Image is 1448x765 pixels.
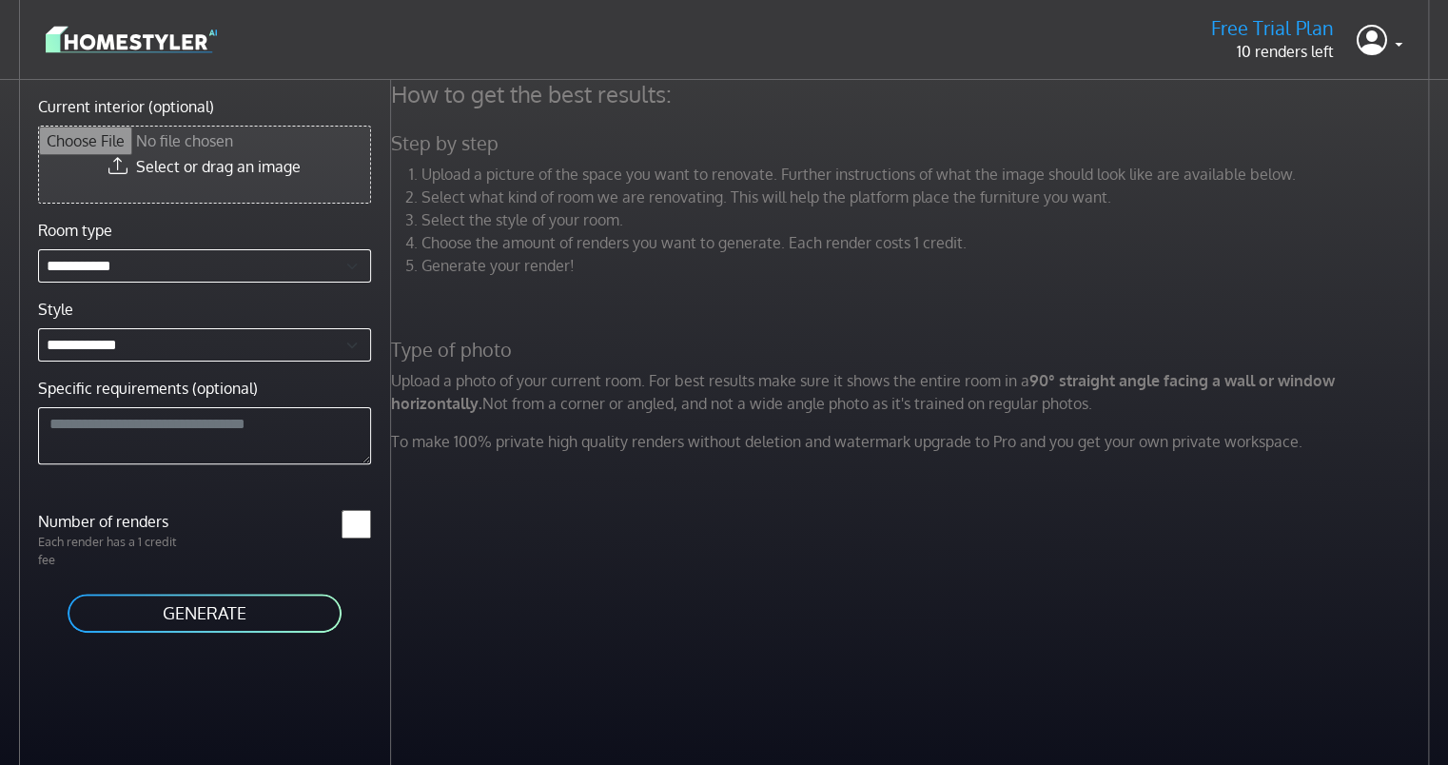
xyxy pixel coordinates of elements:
button: GENERATE [66,592,343,635]
strong: 90° straight angle facing a wall or window horizontally. [391,371,1335,413]
label: Style [38,298,73,321]
li: Upload a picture of the space you want to renovate. Further instructions of what the image should... [421,163,1434,186]
li: Choose the amount of renders you want to generate. Each render costs 1 credit. [421,231,1434,254]
p: To make 100% private high quality renders without deletion and watermark upgrade to Pro and you g... [380,430,1445,453]
li: Select what kind of room we are renovating. This will help the platform place the furniture you w... [421,186,1434,208]
label: Specific requirements (optional) [38,377,258,400]
h5: Free Trial Plan [1211,16,1334,40]
label: Number of renders [27,510,205,533]
p: Each render has a 1 credit fee [27,533,205,569]
img: logo-3de290ba35641baa71223ecac5eacb59cb85b4c7fdf211dc9aaecaaee71ea2f8.svg [46,23,217,56]
label: Current interior (optional) [38,95,214,118]
li: Generate your render! [421,254,1434,277]
li: Select the style of your room. [421,208,1434,231]
h4: How to get the best results: [380,80,1445,108]
label: Room type [38,219,112,242]
p: Upload a photo of your current room. For best results make sure it shows the entire room in a Not... [380,369,1445,415]
h5: Type of photo [380,338,1445,362]
p: 10 renders left [1211,40,1334,63]
h5: Step by step [380,131,1445,155]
